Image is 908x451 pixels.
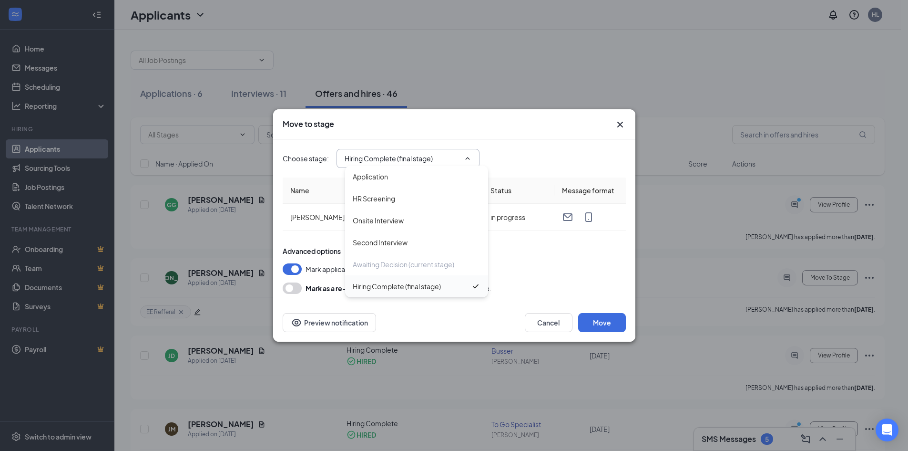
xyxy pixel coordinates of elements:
div: Open Intercom Messenger [876,419,898,441]
svg: Eye [291,317,302,328]
span: Mark applicant(s) as Completed for Awaiting Decision [306,263,470,275]
span: [PERSON_NAME] [290,213,345,221]
button: Move [578,313,626,332]
div: Onsite Interview [353,215,404,226]
div: Second Interview [353,237,408,248]
svg: Cross [614,119,626,130]
span: Choose stage : [283,153,329,164]
div: since this applicant is a previous employee. [306,283,491,294]
h3: Move to stage [283,119,334,129]
svg: Email [562,211,573,223]
td: in progress [483,204,554,231]
th: Name [283,178,483,204]
svg: MobileSms [583,211,594,223]
button: Close [614,119,626,130]
b: Mark as a re-hire [306,284,358,293]
th: Message format [554,178,626,204]
div: Advanced options [283,246,626,256]
svg: ChevronUp [464,155,471,162]
th: Status [483,178,554,204]
button: Preview notificationEye [283,313,376,332]
svg: Checkmark [471,282,480,291]
div: Awaiting Decision (current stage) [353,259,454,270]
div: Hiring Complete (final stage) [353,281,441,292]
div: HR Screening [353,193,395,204]
div: Application [353,171,388,182]
button: Cancel [525,313,572,332]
